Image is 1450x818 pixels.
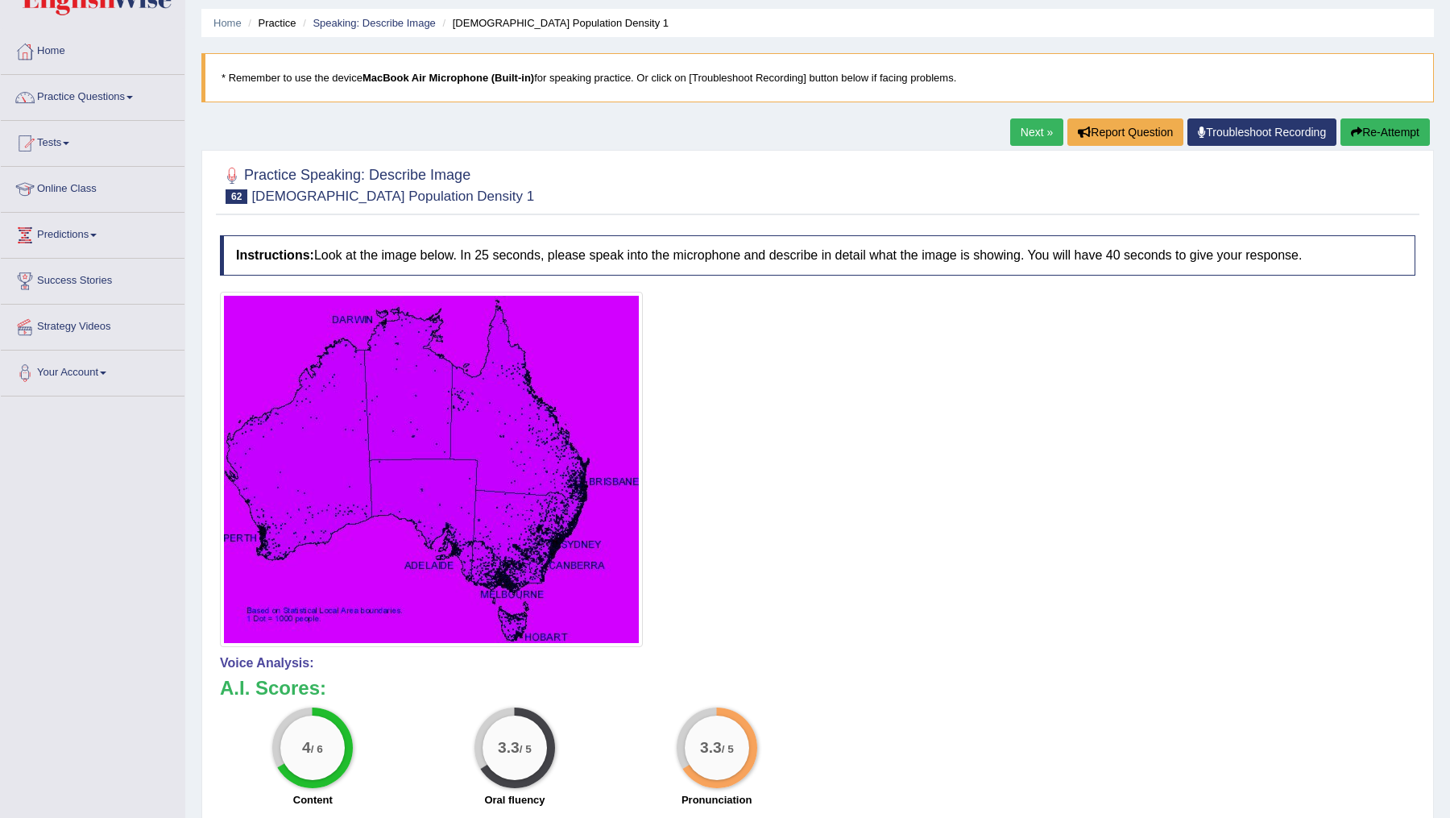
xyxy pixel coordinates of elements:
[1,259,184,299] a: Success Stories
[1067,118,1183,146] button: Report Question
[220,656,1415,671] h4: Voice Analysis:
[484,792,545,808] label: Oral fluency
[313,17,435,29] a: Speaking: Describe Image
[220,235,1415,276] h4: Look at the image below. In 25 seconds, please speak into the microphone and describe in detail w...
[213,17,242,29] a: Home
[1,121,184,161] a: Tests
[520,743,532,755] small: / 5
[721,743,733,755] small: / 5
[1340,118,1430,146] button: Re-Attempt
[1,167,184,207] a: Online Class
[226,189,247,204] span: 62
[1,213,184,253] a: Predictions
[244,15,296,31] li: Practice
[220,677,326,699] b: A.I. Scores:
[1,75,184,115] a: Practice Questions
[251,189,534,204] small: [DEMOGRAPHIC_DATA] Population Density 1
[498,739,520,757] big: 3.3
[438,15,669,31] li: [DEMOGRAPHIC_DATA] Population Density 1
[236,248,314,262] b: Instructions:
[1010,118,1063,146] a: Next »
[1,305,184,345] a: Strategy Videos
[1,351,184,391] a: Your Account
[302,739,311,757] big: 4
[201,53,1434,102] blockquote: * Remember to use the device for speaking practice. Or click on [Troubleshoot Recording] button b...
[681,792,752,808] label: Pronunciation
[1187,118,1336,146] a: Troubleshoot Recording
[293,792,333,808] label: Content
[220,164,534,204] h2: Practice Speaking: Describe Image
[362,72,534,84] b: MacBook Air Microphone (Built-in)
[1,29,184,69] a: Home
[700,739,722,757] big: 3.3
[311,743,323,755] small: / 6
